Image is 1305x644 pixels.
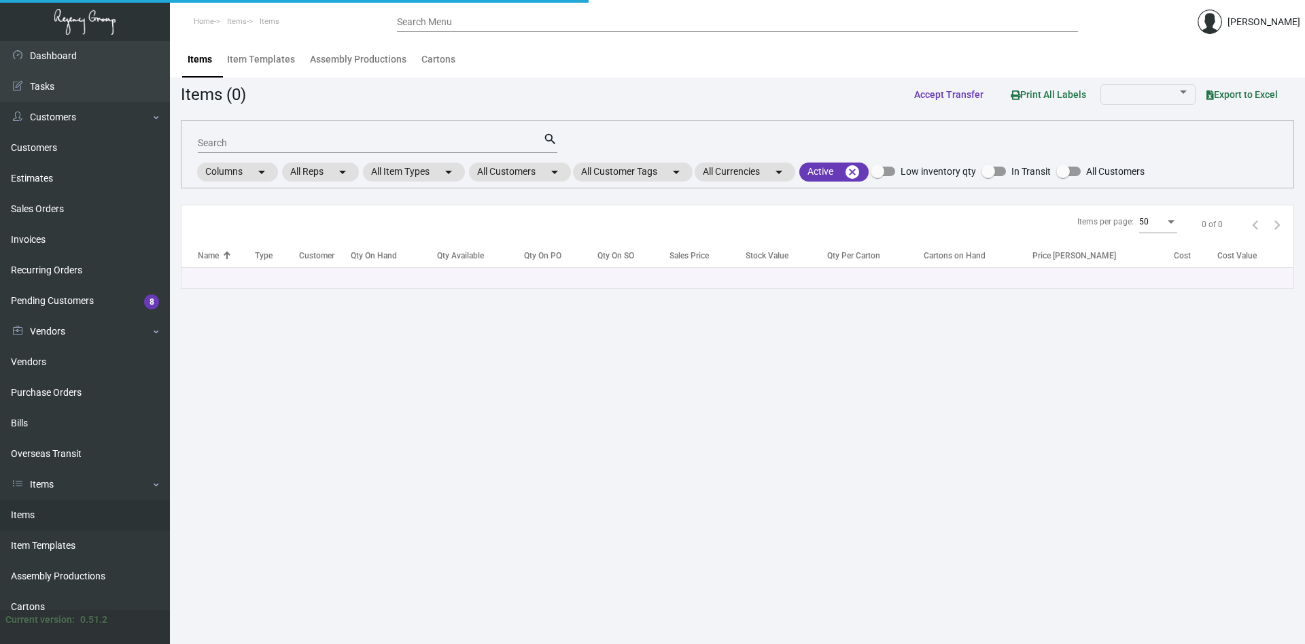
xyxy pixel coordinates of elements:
[198,250,219,262] div: Name
[363,163,465,182] mat-chip: All Item Types
[827,250,880,262] div: Qty Per Carton
[1011,89,1086,100] span: Print All Labels
[1000,82,1097,107] button: Print All Labels
[351,250,397,262] div: Qty On Hand
[524,250,597,262] div: Qty On PO
[1206,89,1278,100] span: Export to Excel
[771,164,787,180] mat-icon: arrow_drop_down
[1011,163,1051,180] span: In Transit
[827,250,924,262] div: Qty Per Carton
[5,613,75,627] div: Current version:
[597,250,669,262] div: Qty On SO
[1245,214,1266,235] button: Previous page
[334,164,351,180] mat-icon: arrow_drop_down
[524,250,561,262] div: Qty On PO
[1032,250,1116,262] div: Price [PERSON_NAME]
[282,163,359,182] mat-chip: All Reps
[1174,250,1217,262] div: Cost
[1086,163,1145,180] span: All Customers
[746,250,788,262] div: Stock Value
[1228,15,1300,29] div: [PERSON_NAME]
[903,82,994,107] button: Accept Transfer
[1174,250,1191,262] div: Cost
[1139,218,1177,227] mat-select: Items per page:
[440,164,457,180] mat-icon: arrow_drop_down
[746,250,826,262] div: Stock Value
[546,164,563,180] mat-icon: arrow_drop_down
[1198,10,1222,34] img: admin@bootstrapmaster.com
[299,243,351,267] th: Customer
[1202,218,1223,231] div: 0 of 0
[924,250,986,262] div: Cartons on Hand
[669,250,746,262] div: Sales Price
[255,250,273,262] div: Type
[1217,250,1293,262] div: Cost Value
[198,250,255,262] div: Name
[188,52,212,67] div: Items
[1266,214,1288,235] button: Next page
[901,163,976,180] span: Low inventory qty
[914,89,984,100] span: Accept Transfer
[1077,216,1134,228] div: Items per page:
[597,250,634,262] div: Qty On SO
[421,52,455,67] div: Cartons
[543,131,557,148] mat-icon: search
[227,52,295,67] div: Item Templates
[1196,82,1289,107] button: Export to Excel
[227,17,247,26] span: Items
[260,17,279,26] span: Items
[1139,217,1149,226] span: 50
[254,164,270,180] mat-icon: arrow_drop_down
[668,164,684,180] mat-icon: arrow_drop_down
[437,250,484,262] div: Qty Available
[197,163,278,182] mat-chip: Columns
[310,52,406,67] div: Assembly Productions
[255,250,299,262] div: Type
[181,82,246,107] div: Items (0)
[924,250,1033,262] div: Cartons on Hand
[844,164,860,180] mat-icon: cancel
[469,163,571,182] mat-chip: All Customers
[437,250,524,262] div: Qty Available
[1032,250,1174,262] div: Price [PERSON_NAME]
[351,250,437,262] div: Qty On Hand
[80,613,107,627] div: 0.51.2
[573,163,693,182] mat-chip: All Customer Tags
[194,17,214,26] span: Home
[1217,250,1257,262] div: Cost Value
[799,163,869,182] mat-chip: Active
[695,163,795,182] mat-chip: All Currencies
[669,250,709,262] div: Sales Price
